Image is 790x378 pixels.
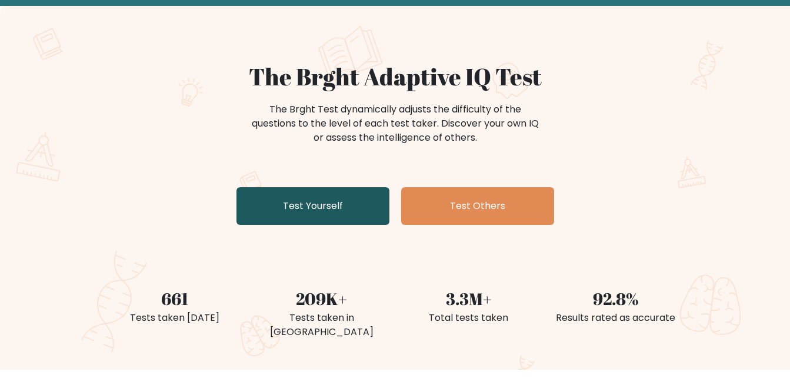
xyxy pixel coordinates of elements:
h1: The Brght Adaptive IQ Test [108,62,682,91]
div: Results rated as accurate [549,311,682,325]
div: Total tests taken [402,311,535,325]
div: Tests taken in [GEOGRAPHIC_DATA] [255,311,388,339]
div: 3.3M+ [402,286,535,311]
div: 209K+ [255,286,388,311]
div: Tests taken [DATE] [108,311,241,325]
div: 661 [108,286,241,311]
a: Test Others [401,187,554,225]
div: The Brght Test dynamically adjusts the difficulty of the questions to the level of each test take... [248,102,542,145]
a: Test Yourself [236,187,389,225]
div: 92.8% [549,286,682,311]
